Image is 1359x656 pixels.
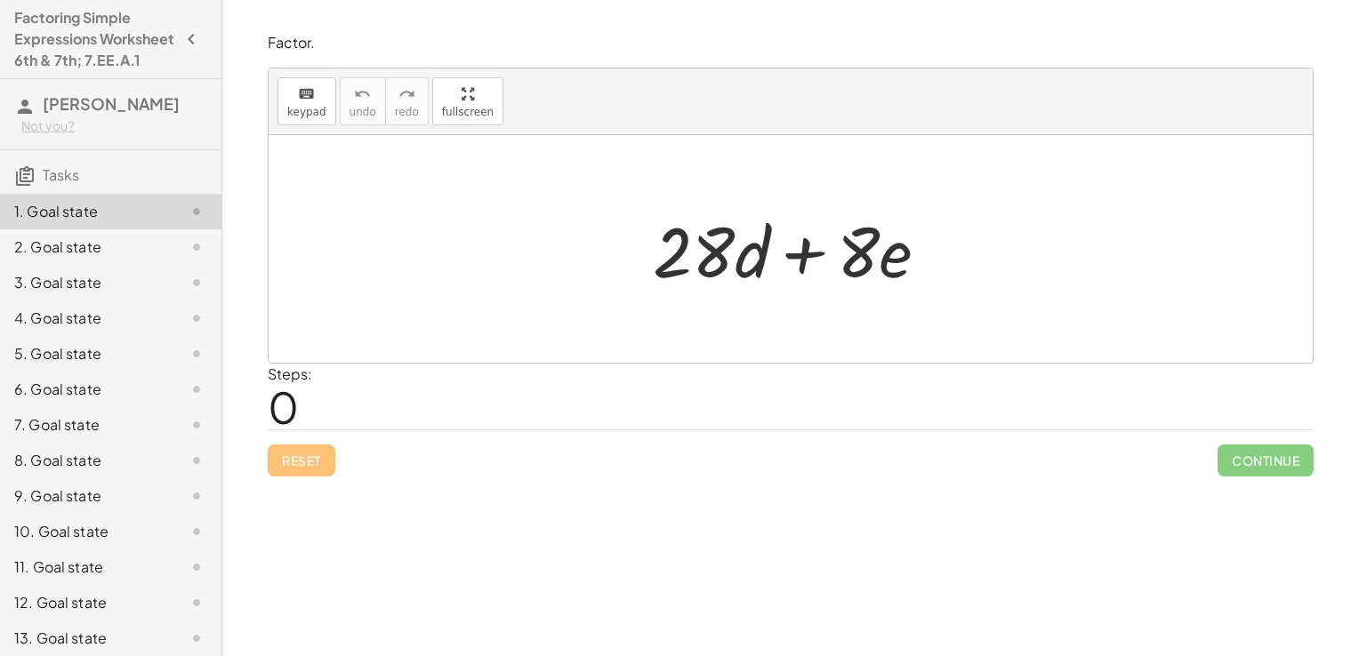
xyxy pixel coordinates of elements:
i: Task not started. [186,343,207,364]
i: Task not started. [186,521,207,542]
i: Task not started. [186,485,207,507]
span: [PERSON_NAME] [43,93,180,114]
button: fullscreen [432,77,503,125]
p: Factor. [268,33,1314,53]
i: Task not started. [186,414,207,436]
span: keypad [287,106,326,118]
div: 10. Goal state [14,521,157,542]
div: 2. Goal state [14,236,157,258]
div: 12. Goal state [14,592,157,613]
i: redo [398,84,415,105]
i: Task not started. [186,556,207,578]
i: Task not started. [186,272,207,293]
div: 9. Goal state [14,485,157,507]
div: 11. Goal state [14,556,157,578]
i: Task not started. [186,308,207,329]
i: keyboard [298,84,315,105]
button: keyboardkeypad [277,77,336,125]
div: 13. Goal state [14,628,157,649]
h4: Factoring Simple Expressions Worksheet 6th & 7th; 7.EE.A.1 [14,7,175,71]
span: undo [350,106,376,118]
div: 5. Goal state [14,343,157,364]
i: Task not started. [186,592,207,613]
button: redoredo [385,77,429,125]
div: 4. Goal state [14,308,157,329]
i: Task not started. [186,236,207,258]
div: Not you? [21,117,207,135]
i: Task not started. [186,201,207,222]
div: 3. Goal state [14,272,157,293]
span: Tasks [43,165,79,184]
span: 0 [268,380,299,434]
span: redo [395,106,419,118]
div: 6. Goal state [14,379,157,400]
div: 7. Goal state [14,414,157,436]
i: Task not started. [186,450,207,471]
div: 1. Goal state [14,201,157,222]
div: 8. Goal state [14,450,157,471]
i: undo [354,84,371,105]
label: Steps: [268,364,312,383]
button: undoundo [340,77,386,125]
span: fullscreen [442,106,494,118]
i: Task not started. [186,628,207,649]
i: Task not started. [186,379,207,400]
